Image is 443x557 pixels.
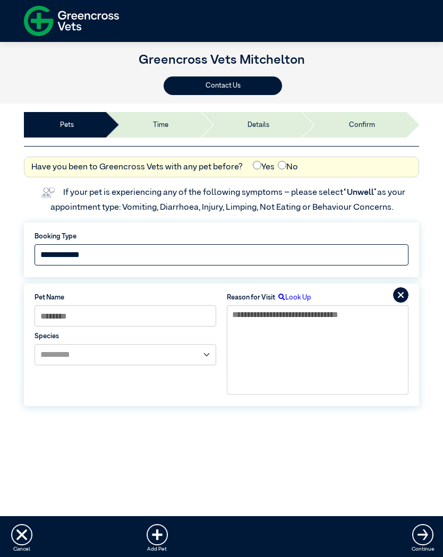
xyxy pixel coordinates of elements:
[164,76,282,95] button: Contact Us
[31,161,243,174] label: Have you been to Greencross Vets with any pet before?
[275,293,311,303] label: Look Up
[35,293,216,303] label: Pet Name
[343,188,377,197] span: “Unwell”
[278,161,298,174] label: No
[139,54,305,66] a: Greencross Vets Mitchelton
[253,161,275,174] label: Yes
[60,120,74,130] a: Pets
[253,161,261,169] input: Yes
[227,293,275,303] label: Reason for Visit
[278,161,286,169] input: No
[38,184,58,201] img: vet
[35,331,216,341] label: Species
[35,232,408,242] label: Booking Type
[50,188,407,212] label: If your pet is experiencing any of the following symptoms – please select as your appointment typ...
[24,3,119,39] img: f-logo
